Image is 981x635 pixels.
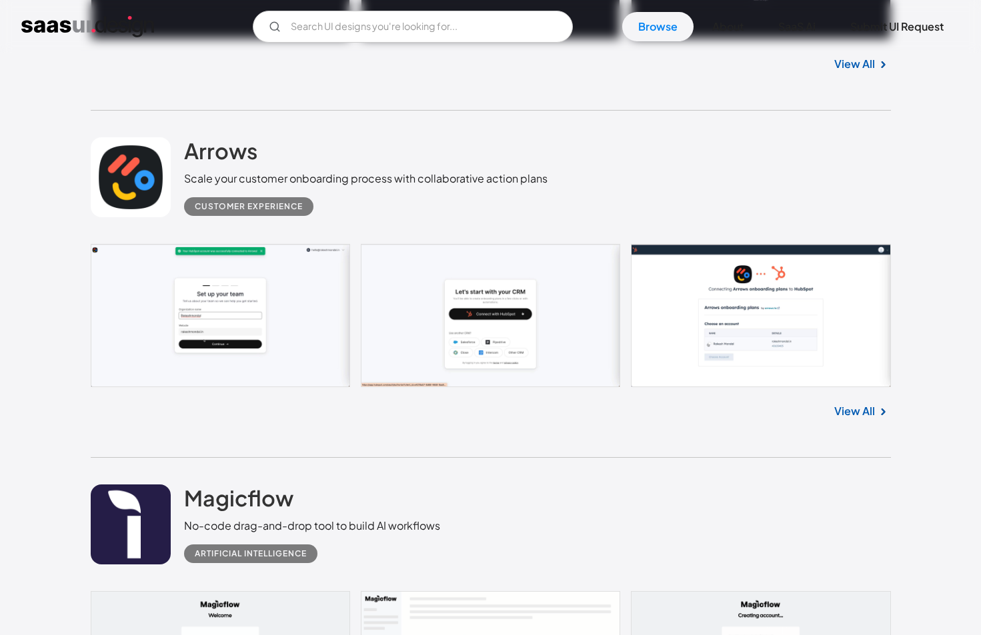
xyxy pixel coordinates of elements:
form: Email Form [253,11,573,43]
h2: Magicflow [184,484,293,511]
a: Submit UI Request [834,12,960,41]
div: Scale your customer onboarding process with collaborative action plans [184,171,548,187]
a: About [696,12,760,41]
a: SaaS Ai [762,12,832,41]
h2: Arrows [184,137,257,164]
a: Browse [622,12,694,41]
a: home [21,16,154,37]
div: Artificial Intelligence [195,546,307,562]
div: Customer Experience [195,199,303,215]
a: Magicflow [184,484,293,518]
a: View All [834,403,875,419]
a: View All [834,56,875,72]
a: Arrows [184,137,257,171]
div: No-code drag-and-drop tool to build AI workflows [184,518,440,534]
input: Search UI designs you're looking for... [253,11,573,43]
